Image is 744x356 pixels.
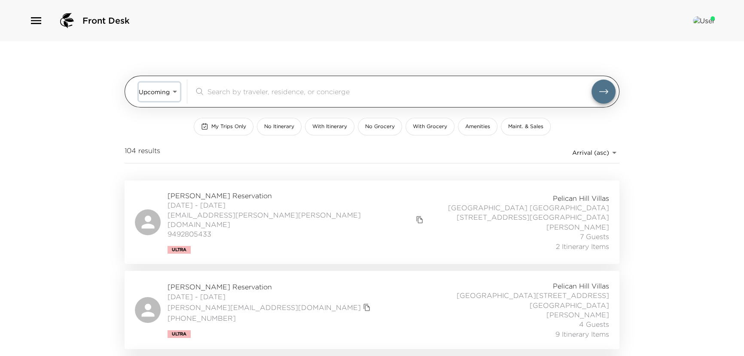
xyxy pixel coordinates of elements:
[361,301,373,313] button: copy primary member email
[125,181,619,264] a: [PERSON_NAME] Reservation[DATE] - [DATE][EMAIL_ADDRESS][PERSON_NAME][PERSON_NAME][DOMAIN_NAME]cop...
[168,200,426,210] span: [DATE] - [DATE]
[168,313,373,323] span: [PHONE_NUMBER]
[168,292,373,301] span: [DATE] - [DATE]
[207,86,592,96] input: Search by traveler, residence, or concierge
[264,123,294,130] span: No Itinerary
[168,282,373,292] span: [PERSON_NAME] Reservation
[553,193,609,203] span: Pelican Hill Villas
[194,118,253,135] button: My Trips Only
[572,149,609,157] span: Arrival (asc)
[508,123,543,130] span: Maint. & Sales
[556,242,609,251] span: 2 Itinerary Items
[211,123,246,130] span: My Trips Only
[546,222,609,232] span: [PERSON_NAME]
[125,271,619,349] a: [PERSON_NAME] Reservation[DATE] - [DATE][PERSON_NAME][EMAIL_ADDRESS][DOMAIN_NAME]copy primary mem...
[172,247,186,252] span: Ultra
[82,15,130,27] span: Front Desk
[465,123,490,130] span: Amenities
[358,118,402,135] button: No Grocery
[414,214,426,226] button: copy primary member email
[580,232,609,241] span: 7 Guests
[458,118,497,135] button: Amenities
[555,329,609,339] span: 9 Itinerary Items
[419,291,609,310] span: [GEOGRAPHIC_DATA][STREET_ADDRESS][GEOGRAPHIC_DATA]
[546,310,609,319] span: [PERSON_NAME]
[413,123,447,130] span: With Grocery
[168,303,361,312] a: [PERSON_NAME][EMAIL_ADDRESS][DOMAIN_NAME]
[139,88,170,96] span: Upcoming
[501,118,551,135] button: Maint. & Sales
[553,281,609,291] span: Pelican Hill Villas
[312,123,347,130] span: With Itinerary
[257,118,302,135] button: No Itinerary
[426,203,609,222] span: [GEOGRAPHIC_DATA] [GEOGRAPHIC_DATA][STREET_ADDRESS][GEOGRAPHIC_DATA]
[172,331,186,337] span: Ultra
[168,210,414,230] a: [EMAIL_ADDRESS][PERSON_NAME][PERSON_NAME][DOMAIN_NAME]
[305,118,354,135] button: With Itinerary
[168,191,426,200] span: [PERSON_NAME] Reservation
[57,10,77,31] img: logo
[406,118,454,135] button: With Grocery
[365,123,395,130] span: No Grocery
[125,146,160,160] span: 104 results
[579,319,609,329] span: 4 Guests
[168,229,426,239] span: 9492805433
[693,16,715,25] img: User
